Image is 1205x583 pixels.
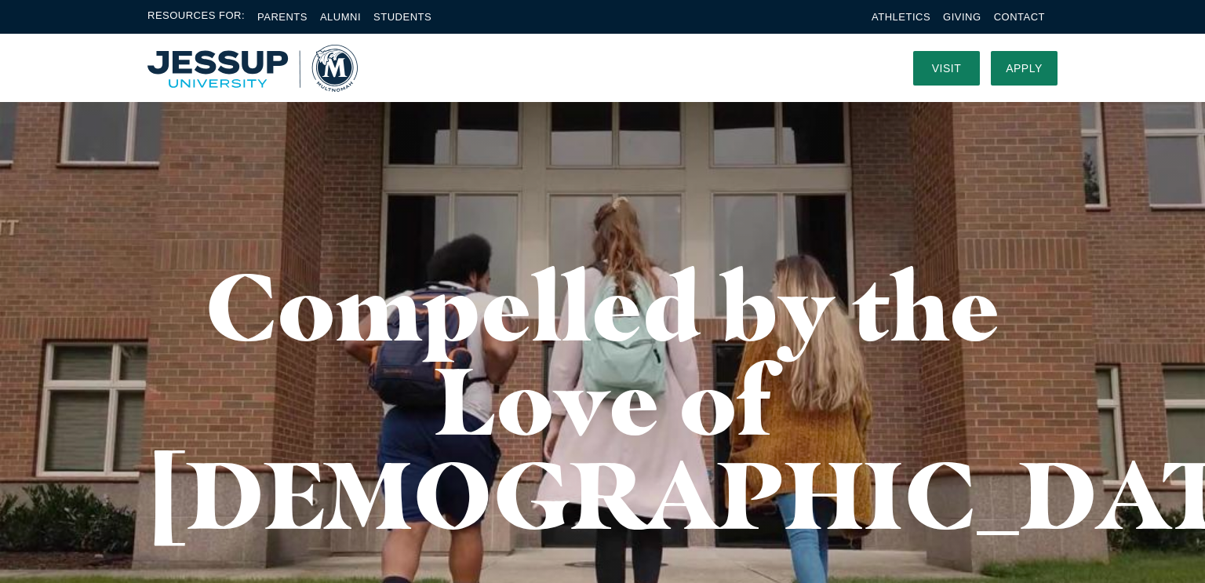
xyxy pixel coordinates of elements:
[373,11,431,23] a: Students
[872,11,930,23] a: Athletics
[147,259,1058,541] h1: Compelled by the Love of [DEMOGRAPHIC_DATA]
[991,51,1058,86] a: Apply
[943,11,981,23] a: Giving
[147,45,358,92] img: Multnomah University Logo
[147,8,245,26] span: Resources For:
[994,11,1045,23] a: Contact
[320,11,361,23] a: Alumni
[257,11,308,23] a: Parents
[147,45,358,92] a: Home
[913,51,980,86] a: Visit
